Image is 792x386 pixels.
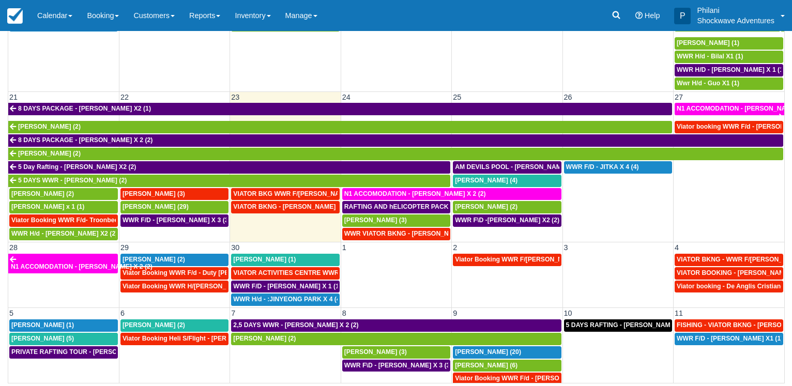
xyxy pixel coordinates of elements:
a: WWR VIATOR BKNG - [PERSON_NAME] 2 (2) [342,228,450,240]
span: Viator Booking WWR F/d - [PERSON_NAME] [PERSON_NAME] X2 (2) [455,375,662,382]
span: [PERSON_NAME] (29) [123,203,189,210]
a: Viator booking - De Anglis Cristiano X1 (1) [675,281,783,293]
span: [PERSON_NAME] (3) [344,217,407,224]
a: WWR H/d - :JINYEONG PARK X 4 (4) [231,294,339,306]
span: VIATOR BKNG - [PERSON_NAME] 2 (2) [233,203,351,210]
a: [PERSON_NAME] (2) [120,254,229,266]
span: WWR H/d - Bilal X1 (1) [677,53,743,60]
span: Viator Booking Heli S/Flight - [PERSON_NAME] X 1 (1) [123,335,285,342]
span: [PERSON_NAME] (2) [11,190,74,197]
a: [PERSON_NAME] (3) [342,346,450,359]
span: 1 [341,243,347,252]
a: [PERSON_NAME] (1) [231,254,339,266]
span: 8 DAYS PACKAGE - [PERSON_NAME] X 2 (2) [18,136,153,144]
span: 29 [119,243,130,252]
a: VIATOR BOOKING - [PERSON_NAME] 2 (2) [675,267,783,280]
span: 5 DAYS WWR - [PERSON_NAME] (2) [18,177,127,184]
a: 8 DAYS PACKAGE - [PERSON_NAME] X2 (1) [8,103,672,115]
span: [PERSON_NAME] x 1 (1) [11,203,84,210]
span: Help [645,11,660,20]
a: WWR H/d - Bilal X1 (1) [675,51,783,63]
a: [PERSON_NAME] (20) [453,346,561,359]
span: 23 [230,93,240,101]
a: [PERSON_NAME] (3) [342,214,450,227]
span: 4 [674,243,680,252]
a: [PERSON_NAME] (3) [120,188,229,200]
span: [PERSON_NAME] (1) [11,321,74,329]
a: [PERSON_NAME] (6) [453,360,561,372]
span: WWR F/D - [PERSON_NAME] X 3 (3) [123,217,231,224]
span: 9 [452,309,458,317]
a: Viator Booking WWR F/d - Duty [PERSON_NAME] 2 (2) [120,267,229,280]
span: WWR H/d - :JINYEONG PARK X 4 (4) [233,296,342,303]
span: [PERSON_NAME] (5) [11,335,74,342]
a: AM DEVILS POOL - [PERSON_NAME] X 2 (2) [453,161,561,174]
span: WWR H/d - [PERSON_NAME] X2 (2) [11,230,117,237]
span: Viator Booking WWR F/d - Duty [PERSON_NAME] 2 (2) [123,269,286,276]
span: 6 [119,309,126,317]
span: VIATOR ACTIVITIES CENTRE WWR - [PERSON_NAME] X 1 (1) [233,269,418,276]
span: AM DEVILS POOL - [PERSON_NAME] X 2 (2) [455,163,588,171]
span: 8 DAYS PACKAGE - [PERSON_NAME] X2 (1) [18,105,151,112]
a: [PERSON_NAME] (5) [9,333,118,345]
span: [PERSON_NAME] (2) [123,256,185,263]
span: 10 [563,309,573,317]
a: [PERSON_NAME] (29) [120,201,229,213]
span: [PERSON_NAME] (20) [455,348,521,356]
span: [PERSON_NAME] (3) [344,348,407,356]
a: [PERSON_NAME] (2) [453,201,561,213]
i: Help [635,12,643,19]
a: [PERSON_NAME] (2) [8,148,783,160]
span: PRIVATE RAFTING TOUR - [PERSON_NAME] X 5 (5) [11,348,166,356]
span: WWR F/D - [PERSON_NAME] X 1 (1) [233,283,341,290]
span: Viator Booking WWR F/d- Troonbeeckx, [PERSON_NAME] 11 (9) [11,217,204,224]
a: Viator Booking WWR H/[PERSON_NAME] x2 (3) [120,281,229,293]
span: Wwr H/d - Guo X1 (1) [677,80,739,87]
span: Viator Booking WWR H/[PERSON_NAME] x2 (3) [123,283,265,290]
a: RAFTING AND hELICOPTER PACKAGE - [PERSON_NAME] X1 (1) [342,201,450,213]
a: FISHING - VIATOR BKNG - [PERSON_NAME] 2 (2) [675,319,783,332]
a: WWR H/D - [PERSON_NAME] X 1 (1) [675,64,783,76]
span: 28 [8,243,19,252]
a: WWR F\D - [PERSON_NAME] X 3 (3) [342,360,450,372]
a: [PERSON_NAME] (1) [9,319,118,332]
span: 8 [341,309,347,317]
span: [PERSON_NAME] (4) [455,177,517,184]
span: [PERSON_NAME] (6) [455,362,517,369]
span: [PERSON_NAME] (3) [123,190,185,197]
a: Wwr H/d - Guo X1 (1) [675,78,783,90]
span: WWR H/D - [PERSON_NAME] X 1 (1) [677,66,785,73]
a: Viator booking WWR F/d - [PERSON_NAME] 3 (3) [675,121,783,133]
span: 22 [119,93,130,101]
span: WWR VIATOR BKNG - [PERSON_NAME] 2 (2) [344,230,480,237]
span: [PERSON_NAME] (1) [233,256,296,263]
a: [PERSON_NAME] (2) [231,333,561,345]
a: N1 ACCOMODATION - [PERSON_NAME] X 2 (2) [342,188,561,200]
span: N1 ACCOMODATION - [PERSON_NAME] X 2 (2) [344,190,486,197]
span: 30 [230,243,240,252]
span: [PERSON_NAME] (1) [677,39,739,47]
span: 7 [230,309,236,317]
span: [PERSON_NAME] (2) [18,123,81,130]
span: N1 ACCOMODATION - [PERSON_NAME] X 2 (2) [11,263,153,270]
a: Viator Booking WWR F/d- Troonbeeckx, [PERSON_NAME] 11 (9) [9,214,118,227]
a: [PERSON_NAME] x 1 (1) [9,201,118,213]
a: VIATOR BKNG - WWR F/[PERSON_NAME] 3 (3) [675,254,783,266]
span: 24 [341,93,352,101]
a: VIATOR BKG WWR F/[PERSON_NAME] [PERSON_NAME] 2 (2) [231,188,339,200]
a: [PERSON_NAME] (2) [8,121,672,133]
span: 21 [8,93,19,101]
a: WWR F/D - [PERSON_NAME] X 1 (1) [231,281,339,293]
a: WWR F/D - [PERSON_NAME] X1 (1) [675,333,783,345]
a: WWR F/D - [PERSON_NAME] X 3 (3) [120,214,229,227]
a: WWR F\D -[PERSON_NAME] X2 (2) [453,214,561,227]
a: PRIVATE RAFTING TOUR - [PERSON_NAME] X 5 (5) [9,346,118,359]
span: RAFTING AND hELICOPTER PACKAGE - [PERSON_NAME] X1 (1) [344,203,540,210]
a: N1 ACCOMODATION - [PERSON_NAME] X 2 (2) [675,103,784,115]
a: 2,5 DAYS WWR - [PERSON_NAME] X 2 (2) [231,319,561,332]
span: 2,5 DAYS WWR - [PERSON_NAME] X 2 (2) [233,321,358,329]
span: 25 [452,93,462,101]
a: VIATOR ACTIVITIES CENTRE WWR - [PERSON_NAME] X 1 (1) [231,267,339,280]
p: Shockwave Adventures [697,16,774,26]
a: [PERSON_NAME] (2) [9,188,118,200]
